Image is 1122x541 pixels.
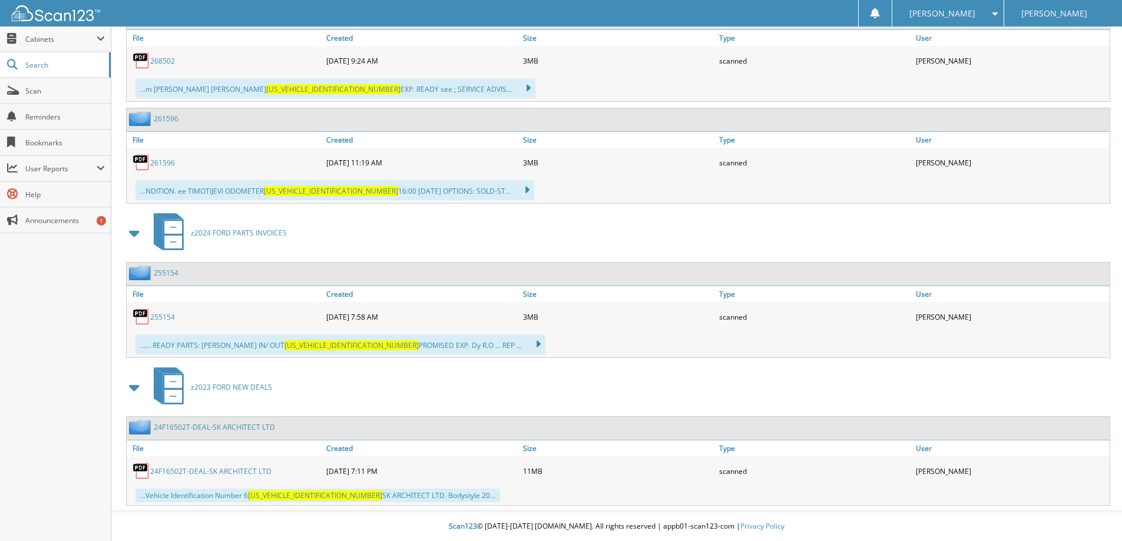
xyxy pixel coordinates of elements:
[913,49,1110,72] div: [PERSON_NAME]
[127,440,323,456] a: File
[520,459,717,483] div: 11MB
[133,462,150,480] img: PDF.png
[25,190,105,200] span: Help
[716,132,913,148] a: Type
[284,340,419,350] span: [US_VEHICLE_IDENTIFICATION_NUMBER]
[25,86,105,96] span: Scan
[913,459,1110,483] div: [PERSON_NAME]
[323,286,520,302] a: Created
[716,151,913,174] div: scanned
[323,440,520,456] a: Created
[323,305,520,328] div: [DATE] 7:58 AM
[323,459,520,483] div: [DATE] 7:11 PM
[150,158,175,168] a: 261596
[520,132,717,148] a: Size
[147,364,272,410] a: z2023 FORD NEW DEALS
[716,459,913,483] div: scanned
[150,466,272,476] a: 24F16502T-DEAL-SK ARCHITECT LTD
[323,132,520,148] a: Created
[520,30,717,46] a: Size
[25,215,105,225] span: Announcements
[150,312,175,322] a: 255154
[913,151,1110,174] div: [PERSON_NAME]
[154,268,178,278] a: 255154
[266,84,401,94] span: [US_VEHICLE_IDENTIFICATION_NUMBER]
[129,111,154,126] img: folder2.png
[12,5,100,21] img: scan123-logo-white.svg
[740,521,785,531] a: Privacy Policy
[913,440,1110,456] a: User
[25,164,97,174] span: User Reports
[135,489,500,502] div: ...Vehicle Identification Number 6 SK ARCHITECT LTD. Bodystyle 20...
[913,305,1110,328] div: [PERSON_NAME]
[150,56,175,66] a: 268502
[129,420,154,434] img: folder2.png
[520,305,717,328] div: 3MB
[97,216,106,225] div: 1
[520,440,717,456] a: Size
[913,30,1110,46] a: User
[135,180,534,200] div: ...NDITION. ee TIMOTIJEVI ODOMETER 16:00 [DATE] OPTIONS: SOLD-ST...
[449,521,477,531] span: Scan123
[191,382,272,392] span: z2023 FORD NEW DEALS
[133,308,150,326] img: PDF.png
[520,49,717,72] div: 3MB
[716,49,913,72] div: scanned
[264,186,398,196] span: [US_VEHICLE_IDENTIFICATION_NUMBER]
[323,151,520,174] div: [DATE] 11:19 AM
[520,286,717,302] a: Size
[716,440,913,456] a: Type
[716,30,913,46] a: Type
[127,30,323,46] a: File
[191,228,287,238] span: z2024 FORD PARTS INVOICES
[913,286,1110,302] a: User
[135,78,535,98] div: ...m [PERSON_NAME] [PERSON_NAME] EXP. READY see ; SERVICE ADVIS...
[716,286,913,302] a: Type
[909,10,975,17] span: [PERSON_NAME]
[111,512,1122,541] div: © [DATE]-[DATE] [DOMAIN_NAME]. All rights reserved | appb01-scan123-com |
[127,286,323,302] a: File
[133,154,150,171] img: PDF.png
[25,138,105,148] span: Bookmarks
[135,334,545,354] div: ...... READY PARTS: [PERSON_NAME] IN/ OUT PROMISED EXP. Dy R.O ... REP ...
[25,112,105,122] span: Reminders
[147,210,287,256] a: z2024 FORD PARTS INVOICES
[913,132,1110,148] a: User
[323,49,520,72] div: [DATE] 9:24 AM
[129,265,154,280] img: folder2.png
[716,305,913,328] div: scanned
[133,52,150,69] img: PDF.png
[1021,10,1087,17] span: [PERSON_NAME]
[248,490,382,500] span: [US_VEHICLE_IDENTIFICATION_NUMBER]
[154,114,178,124] a: 261596
[127,132,323,148] a: File
[25,60,103,70] span: Search
[25,34,97,44] span: Cabinets
[323,30,520,46] a: Created
[520,151,717,174] div: 3MB
[154,422,275,432] a: 24F16502T-DEAL-SK ARCHITECT LTD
